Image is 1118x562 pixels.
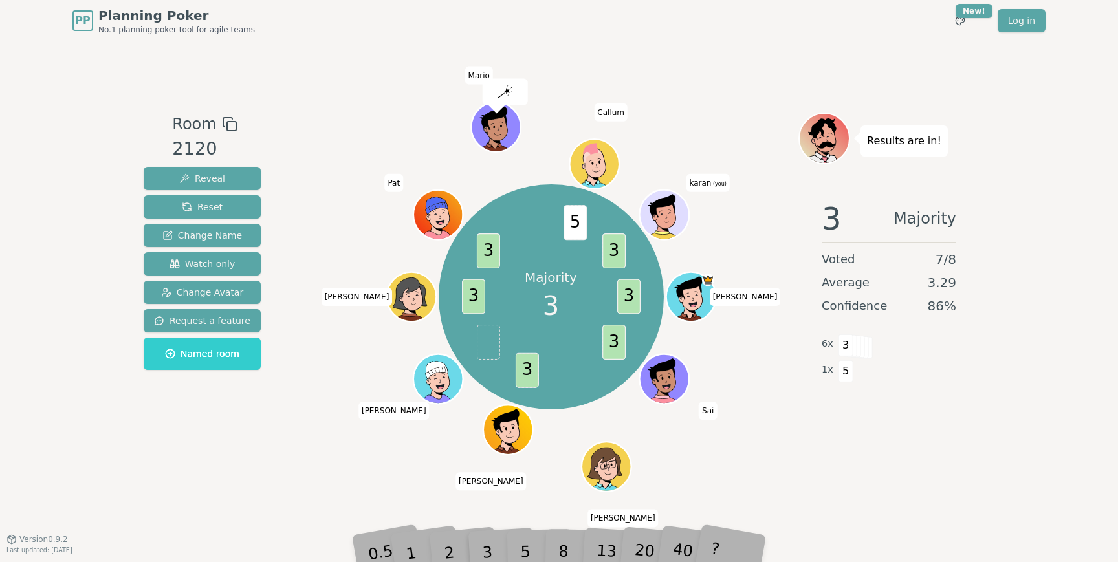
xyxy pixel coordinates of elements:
[617,279,641,314] span: 3
[928,297,956,315] span: 86 %
[161,286,244,299] span: Change Avatar
[144,252,261,276] button: Watch only
[358,402,430,420] span: Click to change your name
[711,180,727,186] span: (you)
[162,229,242,242] span: Change Name
[594,103,628,121] span: Click to change your name
[822,250,855,268] span: Voted
[587,509,659,527] span: Click to change your name
[948,9,972,32] button: New!
[641,191,687,238] button: Click to change your avatar
[822,203,842,234] span: 3
[822,337,833,351] span: 6 x
[564,205,587,240] span: 5
[465,66,493,84] span: Click to change your name
[165,347,239,360] span: Named room
[170,257,236,270] span: Watch only
[515,353,538,388] span: 3
[543,286,559,325] span: 3
[686,173,729,191] span: Click to change your name
[179,172,225,185] span: Reveal
[98,6,255,25] span: Planning Poker
[144,338,261,370] button: Named room
[602,325,626,360] span: 3
[893,203,956,234] span: Majority
[144,195,261,219] button: Reset
[927,274,956,292] span: 3.29
[476,233,499,268] span: 3
[455,472,527,490] span: Click to change your name
[172,113,216,136] span: Room
[822,297,887,315] span: Confidence
[72,6,255,35] a: PPPlanning PokerNo.1 planning poker tool for agile teams
[956,4,992,18] div: New!
[75,13,90,28] span: PP
[936,250,956,268] span: 7 / 8
[144,224,261,247] button: Change Name
[497,85,512,98] img: reveal
[144,309,261,332] button: Request a feature
[462,279,485,314] span: 3
[154,314,250,327] span: Request a feature
[822,274,870,292] span: Average
[322,288,393,306] span: Click to change your name
[867,132,941,150] p: Results are in!
[822,363,833,377] span: 1 x
[838,360,853,382] span: 5
[710,288,781,306] span: Click to change your name
[384,173,403,191] span: Click to change your name
[144,281,261,304] button: Change Avatar
[838,334,853,356] span: 3
[701,274,714,286] span: Mohamed is the host
[6,546,72,554] span: Last updated: [DATE]
[602,233,626,268] span: 3
[6,534,68,545] button: Version0.9.2
[172,136,237,162] div: 2120
[182,200,223,213] span: Reset
[525,268,577,286] p: Majority
[144,167,261,190] button: Reveal
[19,534,68,545] span: Version 0.9.2
[699,402,717,420] span: Click to change your name
[998,9,1046,32] a: Log in
[98,25,255,35] span: No.1 planning poker tool for agile teams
